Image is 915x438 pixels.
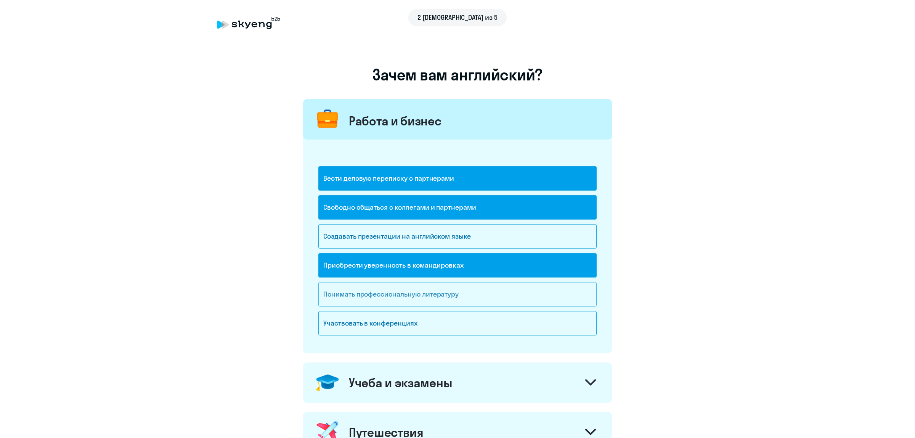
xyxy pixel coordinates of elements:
[318,224,597,249] div: Создавать презентации на английском языке
[303,66,612,84] h1: Зачем вам английский?
[417,13,498,22] span: 2 [DEMOGRAPHIC_DATA] из 5
[313,369,342,397] img: confederate-hat.png
[349,375,452,390] div: Учеба и экзамены
[318,253,597,278] div: Приобрести уверенность в командировках
[318,311,597,335] div: Участвовать в конференциях
[318,282,597,306] div: Понимать профессиональную литературу
[313,105,342,133] img: briefcase.png
[318,195,597,220] div: Свободно общаться с коллегами и партнерами
[349,113,441,128] div: Работа и бизнес
[318,166,597,191] div: Вести деловую переписку с партнерами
